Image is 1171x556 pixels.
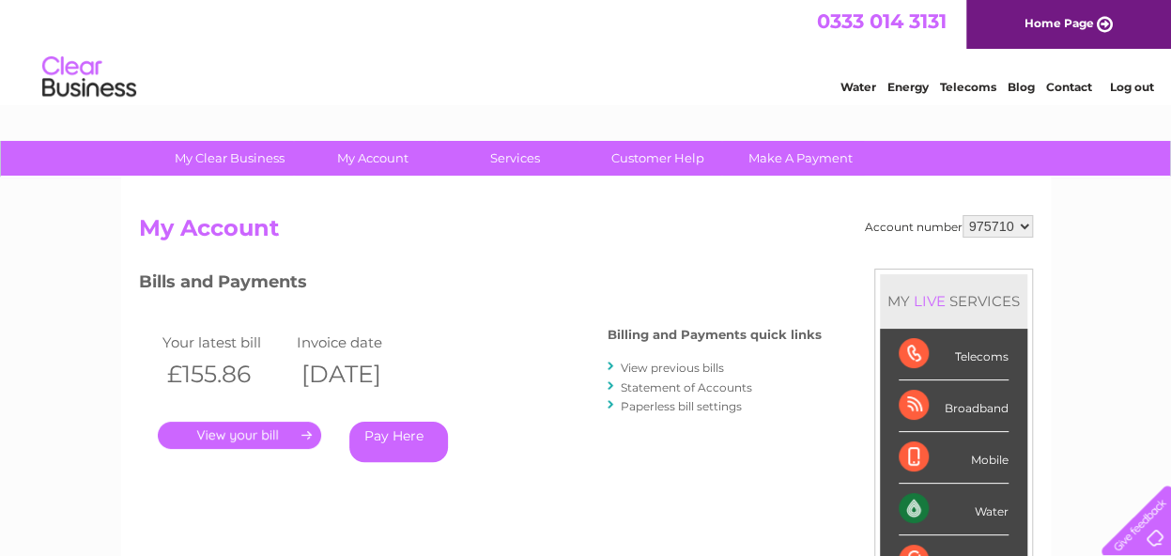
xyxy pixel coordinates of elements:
[1109,80,1153,94] a: Log out
[817,9,947,33] a: 0333 014 3131
[887,80,929,94] a: Energy
[295,141,450,176] a: My Account
[621,361,724,375] a: View previous bills
[723,141,878,176] a: Make A Payment
[139,215,1033,251] h2: My Account
[158,355,293,394] th: £155.86
[41,49,137,106] img: logo.png
[292,330,427,355] td: Invoice date
[910,292,949,310] div: LIVE
[899,484,1009,535] div: Water
[158,422,321,449] a: .
[1008,80,1035,94] a: Blog
[139,269,822,301] h3: Bills and Payments
[349,422,448,462] a: Pay Here
[840,80,876,94] a: Water
[152,141,307,176] a: My Clear Business
[621,380,752,394] a: Statement of Accounts
[899,432,1009,484] div: Mobile
[899,380,1009,432] div: Broadband
[292,355,427,394] th: [DATE]
[940,80,996,94] a: Telecoms
[621,399,742,413] a: Paperless bill settings
[158,330,293,355] td: Your latest bill
[865,215,1033,238] div: Account number
[438,141,593,176] a: Services
[608,328,822,342] h4: Billing and Payments quick links
[899,329,1009,380] div: Telecoms
[143,10,1030,91] div: Clear Business is a trading name of Verastar Limited (registered in [GEOGRAPHIC_DATA] No. 3667643...
[1046,80,1092,94] a: Contact
[580,141,735,176] a: Customer Help
[880,274,1027,328] div: MY SERVICES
